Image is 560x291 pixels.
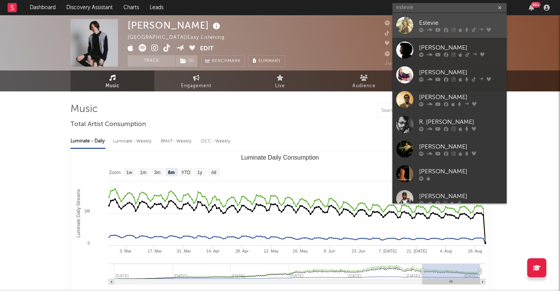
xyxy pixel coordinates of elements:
text: 26. May [293,249,308,253]
text: 4. Aug [440,249,452,253]
text: 3m [154,170,161,175]
button: (1) [176,55,197,67]
text: 31. Mar [177,249,191,253]
div: 99 + [531,2,541,8]
text: Luminate Daily Consumption [241,154,319,161]
text: 7. [DATE] [379,249,397,253]
text: Zoom [109,170,121,175]
input: Search for artists [392,3,507,13]
div: [PERSON_NAME] [419,93,503,102]
div: [PERSON_NAME] [419,43,503,52]
a: R. [PERSON_NAME] [392,112,507,137]
span: Jump Score: 71.1 [385,61,428,66]
button: Edit [200,44,214,54]
div: OCC - Weekly [201,135,231,148]
text: YTD [181,170,190,175]
text: All [211,170,216,175]
span: Live [275,82,285,91]
div: [GEOGRAPHIC_DATA] | Easy Listening [128,33,234,42]
a: Benchmark [201,55,245,67]
span: Engagement [181,82,211,91]
text: 17. Mar [147,249,162,253]
a: [PERSON_NAME] [392,137,507,161]
span: Total Artist Consumption [70,120,146,129]
a: [PERSON_NAME] [392,161,507,186]
a: Live [238,70,322,91]
span: Summary [258,59,281,63]
a: Engagement [154,70,238,91]
text: 6m [168,170,174,175]
div: R. [PERSON_NAME] [419,117,503,126]
input: Search by song name or URL [378,108,458,114]
button: 99+ [529,5,534,11]
span: 697,401 [385,21,414,26]
span: 4,740,038 Monthly Listeners [385,52,466,57]
text: 1M [84,209,90,213]
text: Luminate Daily Streams [76,189,81,237]
span: ( 1 ) [175,55,198,67]
a: [PERSON_NAME] [392,38,507,62]
text: 1w [126,170,133,175]
text: 23. Jun [352,249,365,253]
text: 1m [140,170,147,175]
text: 3. Mar [120,249,132,253]
text: 0 [88,241,90,245]
text: 21. [DATE] [406,249,427,253]
a: [PERSON_NAME] [392,62,507,87]
div: [PERSON_NAME] [419,142,503,151]
a: Music [70,70,154,91]
div: Estevie [419,18,503,27]
span: 24,053 [385,42,411,46]
div: Luminate - Daily [70,135,106,148]
span: Audience [352,82,376,91]
text: 18. Aug [468,249,482,253]
div: BMAT - Weekly [161,135,193,148]
span: 560,300 [385,31,415,36]
button: Track [128,55,175,67]
a: Audience [322,70,406,91]
text: 14. Apr [206,249,219,253]
a: [PERSON_NAME] [392,87,507,112]
a: Estevie [392,13,507,38]
div: [PERSON_NAME] [419,68,503,77]
span: Music [106,82,120,91]
text: 12. May [264,249,279,253]
a: [PERSON_NAME] [392,186,507,211]
span: Benchmark [212,57,241,66]
text: 9. Jun [324,249,335,253]
text: 1y [197,170,202,175]
button: Summary [249,55,285,67]
div: [PERSON_NAME] [128,19,222,32]
div: Luminate - Weekly [113,135,153,148]
div: [PERSON_NAME] [419,167,503,176]
div: [PERSON_NAME] [419,192,503,201]
text: 28. Apr [235,249,249,253]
